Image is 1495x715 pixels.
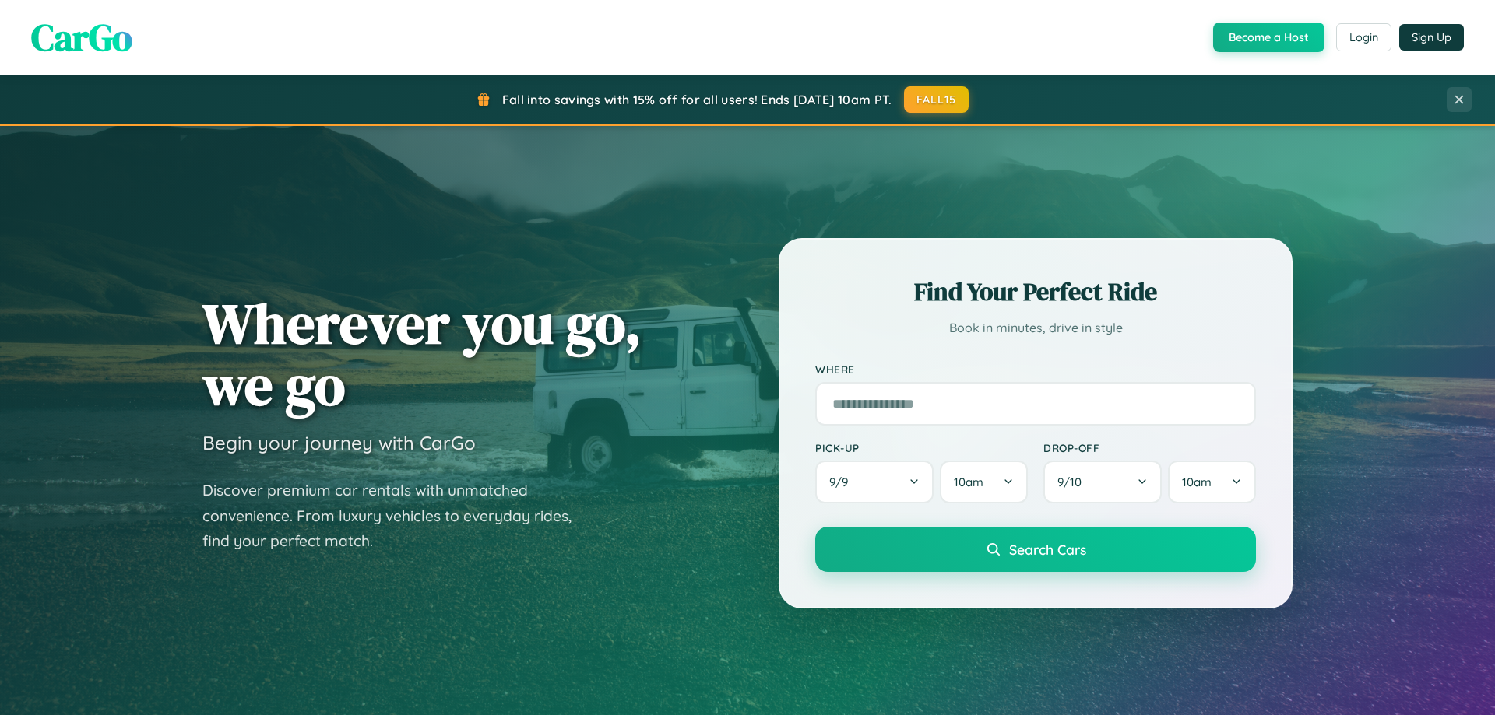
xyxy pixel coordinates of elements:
[1168,461,1256,503] button: 10am
[1057,475,1089,489] span: 9 / 10
[815,317,1256,339] p: Book in minutes, drive in style
[954,475,983,489] span: 10am
[1399,24,1464,51] button: Sign Up
[815,441,1028,454] label: Pick-up
[940,461,1028,503] button: 10am
[202,293,642,415] h1: Wherever you go, we go
[815,461,934,503] button: 9/9
[904,86,969,113] button: FALL15
[815,527,1256,572] button: Search Cars
[1043,461,1162,503] button: 9/10
[502,92,892,107] span: Fall into savings with 15% off for all users! Ends [DATE] 10am PT.
[1182,475,1212,489] span: 10am
[1043,441,1256,454] label: Drop-off
[1009,541,1086,558] span: Search Cars
[1336,23,1391,51] button: Login
[815,275,1256,309] h2: Find Your Perfect Ride
[829,475,856,489] span: 9 / 9
[1213,23,1324,52] button: Become a Host
[202,431,476,454] h3: Begin your journey with CarGo
[202,478,592,554] p: Discover premium car rentals with unmatched convenience. From luxury vehicles to everyday rides, ...
[815,363,1256,376] label: Where
[31,12,132,63] span: CarGo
